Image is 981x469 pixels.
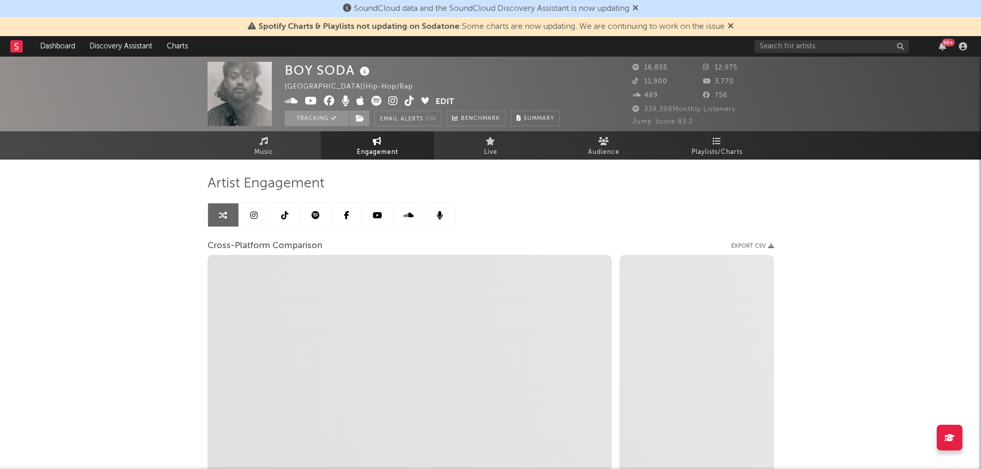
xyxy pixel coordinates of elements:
span: Spotify Charts & Playlists not updating on Sodatone [259,23,459,31]
em: On [426,116,436,122]
div: [GEOGRAPHIC_DATA] | Hip-Hop/Rap [285,81,425,93]
div: 99 + [942,39,955,46]
a: Dashboard [33,36,82,57]
span: Artist Engagement [208,178,324,190]
button: Edit [436,96,454,109]
input: Search for artists [754,40,909,53]
span: 489 [632,92,658,99]
span: SoundCloud data and the SoundCloud Discovery Assistant is now updating [354,5,629,13]
span: Dismiss [632,5,639,13]
button: Export CSV [731,243,774,249]
span: Music [254,146,273,159]
button: 99+ [939,42,946,50]
span: 12,975 [703,64,737,71]
span: 3,770 [703,78,734,85]
span: Audience [588,146,619,159]
a: Discovery Assistant [82,36,160,57]
span: 16,855 [632,64,667,71]
span: Summary [524,116,554,121]
div: BOY SODA [285,62,372,79]
span: Jump Score: 83.2 [632,118,693,125]
span: Live [484,146,497,159]
button: Email AlertsOn [374,111,441,126]
span: 756 [703,92,728,99]
a: Charts [160,36,195,57]
span: Playlists/Charts [692,146,743,159]
a: Music [208,131,321,160]
span: : Some charts are now updating. We are continuing to work on the issue [259,23,725,31]
a: Engagement [321,131,434,160]
button: Tracking [285,111,349,126]
span: Engagement [357,146,398,159]
a: Live [434,131,547,160]
span: Benchmark [461,113,500,125]
span: 11,900 [632,78,667,85]
a: Audience [547,131,661,160]
button: Summary [511,111,560,126]
span: 339,398 Monthly Listeners [632,106,735,113]
a: Playlists/Charts [661,131,774,160]
a: Benchmark [446,111,506,126]
span: Dismiss [728,23,734,31]
span: Cross-Platform Comparison [208,240,322,252]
